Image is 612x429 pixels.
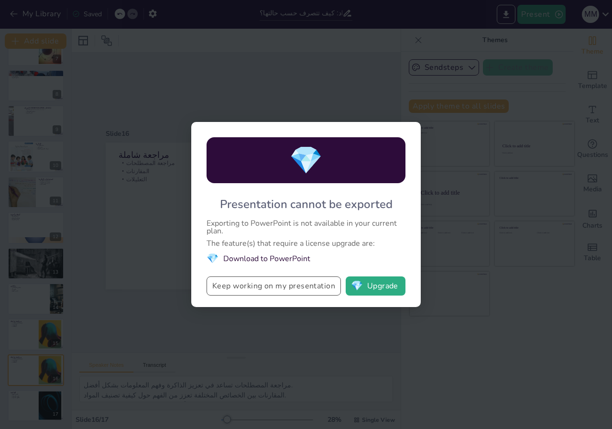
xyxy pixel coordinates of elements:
div: Presentation cannot be exported [220,197,393,212]
div: Exporting to PowerPoint is not available in your current plan. [207,220,405,235]
button: Keep working on my presentation [207,276,341,296]
span: diamond [207,252,219,265]
div: The feature(s) that require a license upgrade are: [207,240,405,247]
span: diamond [351,281,363,291]
li: Download to PowerPoint [207,252,405,265]
span: diamond [289,142,323,179]
button: diamondUpgrade [346,276,405,296]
